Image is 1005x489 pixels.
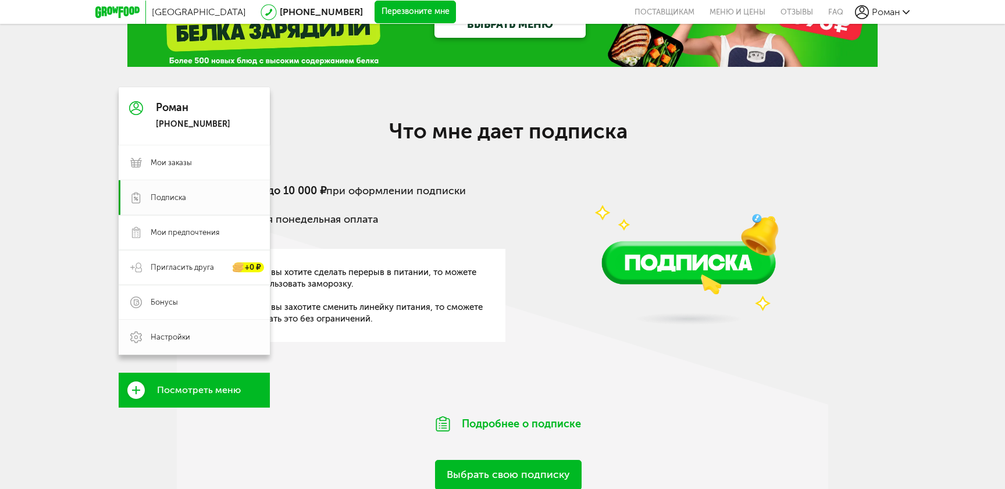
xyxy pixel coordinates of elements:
span: Настройки [151,332,190,342]
h2: Что мне дает подписка [276,119,741,144]
a: Подписка [119,180,270,215]
div: [PHONE_NUMBER] [156,119,230,130]
a: Пригласить друга +0 ₽ [119,250,270,285]
span: Бонусы [151,297,178,308]
span: Если вы хотите сделать перерыв в питании, то можете использовать заморозку. Если вы захотите смен... [250,266,488,324]
span: Удобная понедельная оплата [231,213,378,226]
span: Посмотреть меню [157,385,241,395]
a: [PHONE_NUMBER] [280,6,363,17]
div: Роман [156,102,230,114]
b: до 10 000 ₽ [268,184,326,197]
img: vUQQD42TP1CeN4SU.png [564,117,814,338]
div: Подробнее о подписке [404,402,613,446]
a: Настройки [119,320,270,355]
span: Подписка [151,192,186,203]
span: [GEOGRAPHIC_DATA] [152,6,246,17]
div: +0 ₽ [233,263,264,273]
a: Мои заказы [119,145,270,180]
button: Перезвоните мне [375,1,456,24]
a: Посмотреть меню [119,373,270,408]
a: Мои предпочтения [119,215,270,250]
span: Пригласить друга [151,262,214,273]
span: Мои предпочтения [151,227,219,238]
a: Бонусы [119,285,270,320]
span: Мои заказы [151,158,192,168]
span: Роман [872,6,900,17]
span: Скидку при оформлении подписки [231,184,466,197]
a: ВЫБРАТЬ МЕНЮ [434,12,586,38]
